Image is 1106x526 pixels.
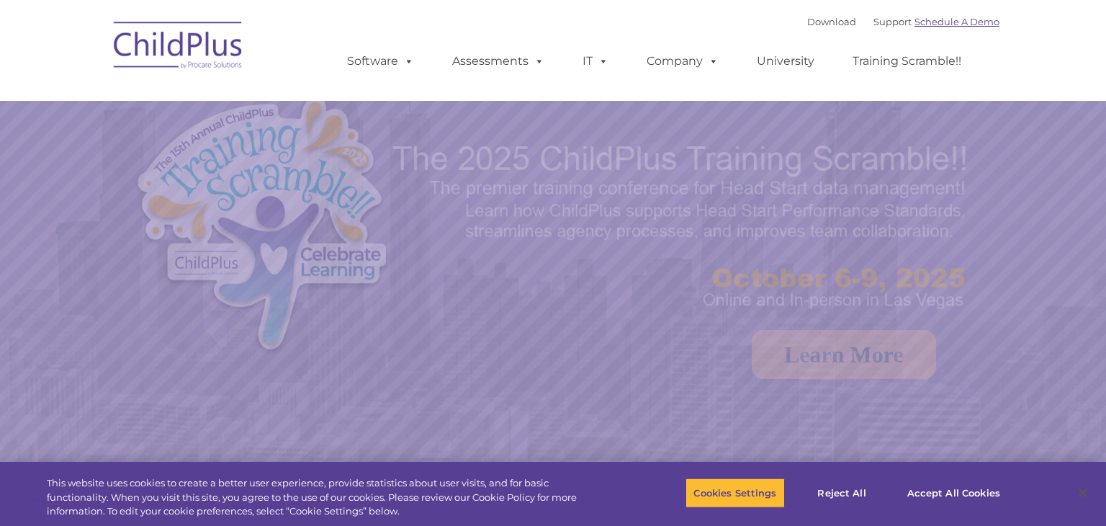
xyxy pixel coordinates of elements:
[685,478,784,508] button: Cookies Settings
[742,47,829,76] a: University
[752,330,936,379] a: Learn More
[200,95,244,106] span: Last name
[807,16,856,27] a: Download
[899,478,1008,508] button: Accept All Cookies
[797,478,887,508] button: Reject All
[568,47,623,76] a: IT
[807,16,999,27] font: |
[873,16,912,27] a: Support
[47,476,608,519] div: This website uses cookies to create a better user experience, provide statistics about user visit...
[914,16,999,27] a: Schedule A Demo
[1067,477,1099,509] button: Close
[107,12,251,84] img: ChildPlus by Procare Solutions
[632,47,733,76] a: Company
[438,47,559,76] a: Assessments
[333,47,428,76] a: Software
[838,47,976,76] a: Training Scramble!!
[200,154,261,165] span: Phone number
